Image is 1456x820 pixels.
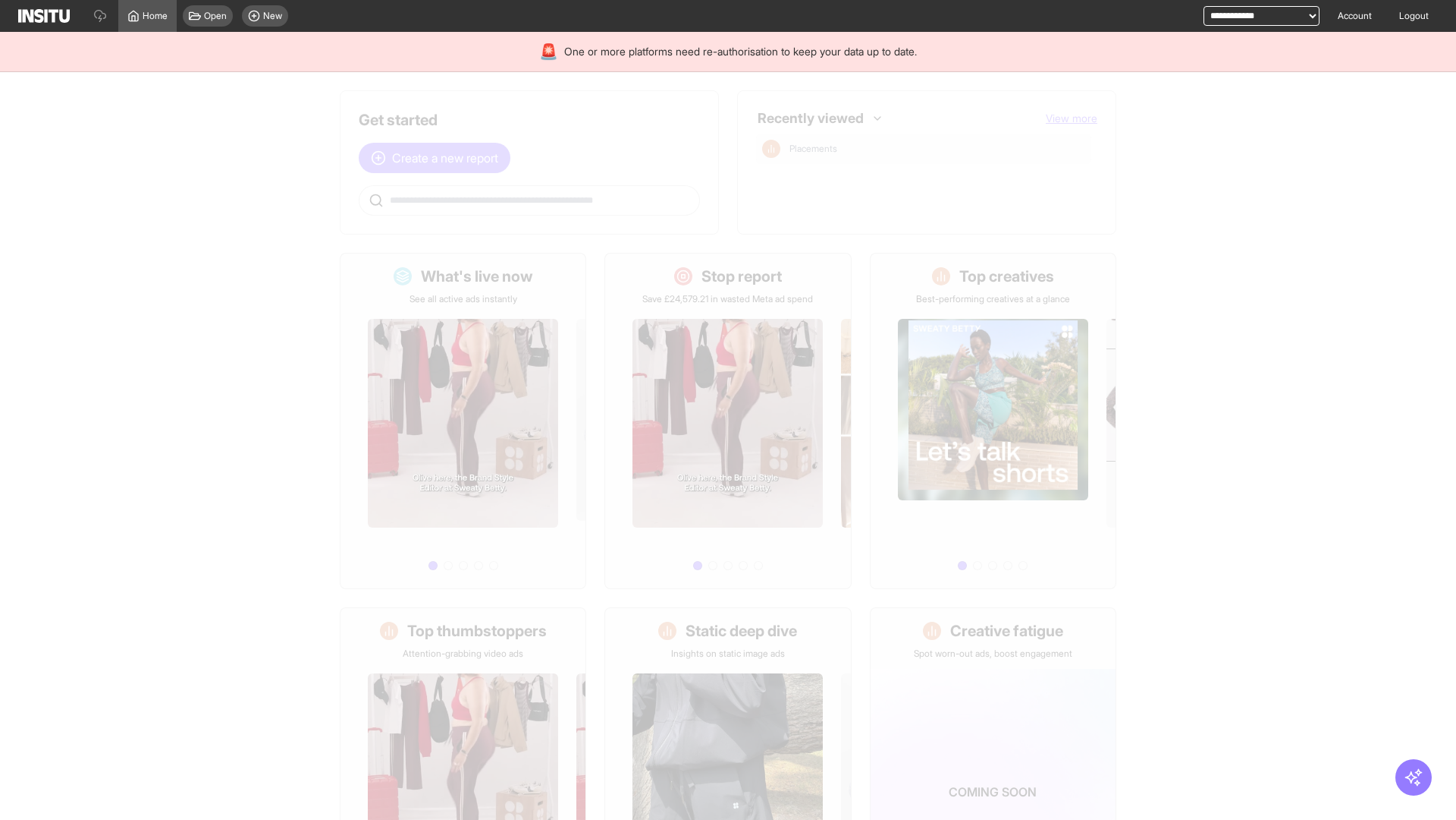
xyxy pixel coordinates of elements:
span: Open [204,10,227,22]
span: One or more platforms need re-authorisation to keep your data up to date. [564,44,917,59]
div: 🚨 [539,41,558,62]
img: Logo [18,9,70,23]
span: New [263,10,282,22]
span: Home [143,10,168,22]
